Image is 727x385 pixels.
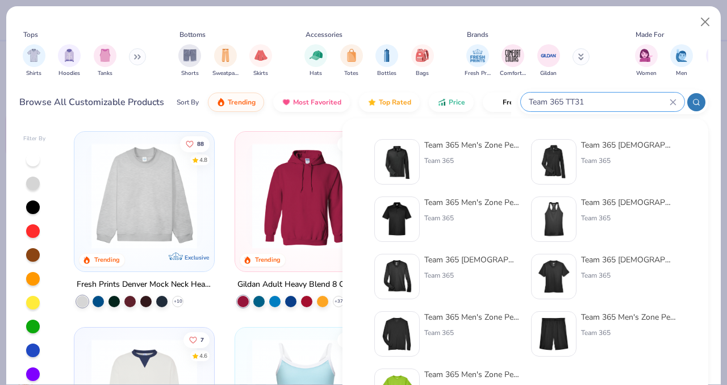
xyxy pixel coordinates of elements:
[636,69,657,78] span: Women
[581,328,676,338] div: Team 365
[99,49,111,62] img: Tanks Image
[375,44,398,78] button: filter button
[310,49,323,62] img: Hats Image
[282,98,291,107] img: most_fav.gif
[424,156,520,166] div: Team 365
[581,270,676,281] div: Team 365
[59,69,80,78] span: Hoodies
[181,69,199,78] span: Shorts
[635,44,658,78] button: filter button
[500,69,526,78] span: Comfort Colors
[94,44,116,78] div: filter for Tanks
[254,49,268,62] img: Skirts Image
[424,311,520,323] div: Team 365 Men's Zone Performance Long-Sleeve T-Shirt
[536,202,571,237] img: 8edcbd6a-8088-41b0-9de9-5fd5605344f3
[359,93,420,112] button: Top Rated
[180,136,210,152] button: Like
[381,49,393,62] img: Bottles Image
[500,44,526,78] div: filter for Comfort Colors
[635,44,658,78] div: filter for Women
[695,11,716,33] button: Close
[636,30,664,40] div: Made For
[411,44,434,78] div: filter for Bags
[424,328,520,338] div: Team 365
[26,69,41,78] span: Shirts
[429,93,474,112] button: Price
[424,139,520,151] div: Team 365 Men's Zone Performance Quarter-Zip
[23,44,45,78] div: filter for Shirts
[304,44,327,78] button: filter button
[528,95,670,108] input: Try "T-Shirt"
[310,69,322,78] span: Hats
[411,44,434,78] button: filter button
[58,44,81,78] button: filter button
[424,196,520,208] div: Team 365 Men's Zone Performance Polo
[379,144,415,179] img: e3df3c75-8820-49cb-bb3c-e613a6f8b85a
[273,93,350,112] button: Most Favorited
[465,44,491,78] div: filter for Fresh Prints
[216,98,225,107] img: trending.gif
[246,143,363,249] img: 01756b78-01f6-4cc6-8d8a-3c30c1a0c8ac
[306,30,342,40] div: Accessories
[676,69,687,78] span: Men
[23,135,46,143] div: Filter By
[249,44,272,78] div: filter for Skirts
[491,98,500,107] img: flash.gif
[581,139,676,151] div: Team 365 [DEMOGRAPHIC_DATA]' Zone Performance Quarter-Zip
[367,98,377,107] img: TopRated.gif
[197,141,204,147] span: 88
[377,69,396,78] span: Bottles
[212,44,239,78] button: filter button
[537,44,560,78] button: filter button
[293,98,341,107] span: Most Favorited
[208,93,264,112] button: Trending
[379,316,415,351] img: 3ab426e8-2f1c-440b-a5d0-f1b9f2505334
[178,44,201,78] button: filter button
[465,69,491,78] span: Fresh Prints
[581,254,676,266] div: Team 365 [DEMOGRAPHIC_DATA]' Zone Performance T-Shirt
[416,69,429,78] span: Bags
[503,98,561,107] span: Fresh Prints Flash
[184,254,208,261] span: Exclusive
[340,44,363,78] button: filter button
[27,49,40,62] img: Shirts Image
[536,259,571,294] img: 3f81adf5-0f53-4633-9a1b-e043db6737dc
[504,47,521,64] img: Comfort Colors Image
[86,143,203,249] img: f5d85501-0dbb-4ee4-b115-c08fa3845d83
[178,44,201,78] div: filter for Shorts
[449,98,465,107] span: Price
[581,156,676,166] div: Team 365
[183,332,210,348] button: Like
[540,47,557,64] img: Gildan Image
[675,49,688,62] img: Men Image
[304,44,327,78] div: filter for Hats
[212,69,239,78] span: Sweatpants
[581,213,676,223] div: Team 365
[379,98,411,107] span: Top Rated
[424,369,520,380] div: Team 365 Men's Zone Performance T-Shirt
[581,196,676,208] div: Team 365 [DEMOGRAPHIC_DATA]' Zone Performance Racerback Tank
[345,49,358,62] img: Totes Image
[63,49,76,62] img: Hoodies Image
[212,44,239,78] div: filter for Sweatpants
[500,44,526,78] button: filter button
[23,44,45,78] button: filter button
[536,316,571,351] img: c80a7678-48de-4947-b574-f898ad747b2e
[202,143,319,249] img: a90f7c54-8796-4cb2-9d6e-4e9644cfe0fe
[536,144,571,179] img: ebaf61ba-e11e-41f3-8321-9b81d77d0529
[338,332,371,348] button: Like
[540,69,557,78] span: Gildan
[640,49,653,62] img: Women Image
[375,44,398,78] div: filter for Bottles
[179,30,206,40] div: Bottoms
[424,270,520,281] div: Team 365
[98,69,112,78] span: Tanks
[469,47,486,64] img: Fresh Prints Image
[23,30,38,40] div: Tops
[253,69,268,78] span: Skirts
[173,298,182,305] span: + 10
[199,156,207,164] div: 4.8
[338,136,371,152] button: Like
[340,44,363,78] div: filter for Totes
[199,351,207,360] div: 4.6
